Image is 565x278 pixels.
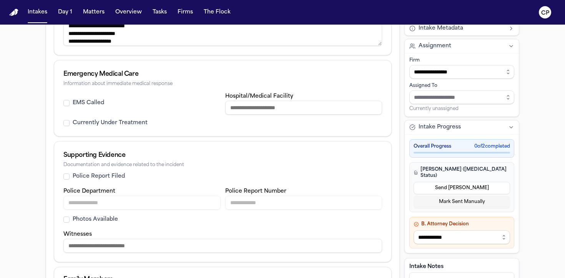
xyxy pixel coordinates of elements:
a: Home [9,9,18,16]
span: Assignment [419,42,451,50]
div: Assigned To [409,83,514,89]
input: Witnesses [63,239,382,253]
label: Police Department [63,188,115,194]
label: EMS Called [73,99,104,107]
div: Information about immediate medical response [63,81,382,87]
span: Overall Progress [414,143,451,150]
button: Intake Progress [405,120,519,134]
span: Intake Progress [419,123,461,131]
button: Matters [80,5,108,19]
input: Assign to staff member [409,90,514,104]
button: Day 1 [55,5,75,19]
input: Hospital or medical facility [225,101,382,115]
label: Photos Available [73,216,118,223]
button: Firms [174,5,196,19]
button: Mark Sent Manually [414,196,510,208]
button: Send [PERSON_NAME] [414,182,510,194]
div: Emergency Medical Care [63,70,382,79]
div: Documentation and evidence related to the incident [63,162,382,168]
span: Currently unassigned [409,106,459,112]
span: Intake Metadata [419,25,463,32]
label: Currently Under Treatment [73,119,148,127]
label: Intake Notes [409,263,514,271]
button: Overview [112,5,145,19]
label: Hospital/Medical Facility [225,93,293,99]
input: Police department [63,196,221,210]
h4: B. Attorney Decision [414,221,510,227]
div: Supporting Evidence [63,151,382,160]
input: Select firm [409,65,514,79]
label: Police Report Number [225,188,286,194]
span: 0 of 2 completed [474,143,510,150]
button: Tasks [150,5,170,19]
h4: [PERSON_NAME] ([MEDICAL_DATA] Status) [414,166,510,179]
input: Police report number [225,196,382,210]
label: Police Report Filed [73,173,125,180]
div: Firm [409,57,514,63]
button: Intake Metadata [405,22,519,35]
button: Intakes [25,5,50,19]
label: Witnesses [63,231,92,237]
img: Finch Logo [9,9,18,16]
textarea: Present complaints [63,8,382,46]
button: The Flock [201,5,234,19]
button: Assignment [405,39,519,53]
